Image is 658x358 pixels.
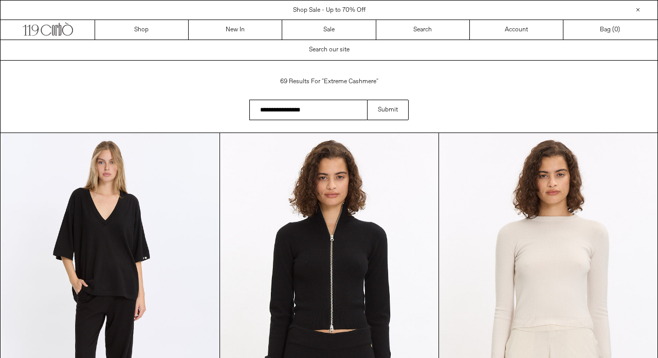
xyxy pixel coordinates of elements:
a: Account [470,20,563,40]
a: New In [189,20,282,40]
a: Shop Sale - Up to 70% Off [293,6,365,14]
a: Sale [282,20,376,40]
h1: 69 results for "extreme cashmere" [249,73,409,90]
span: ) [614,25,620,34]
span: 0 [614,26,618,34]
a: Bag () [563,20,657,40]
input: Search [249,100,367,120]
a: Search [376,20,470,40]
span: Search our site [309,46,350,54]
a: Shop [95,20,189,40]
button: Submit [367,100,409,120]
